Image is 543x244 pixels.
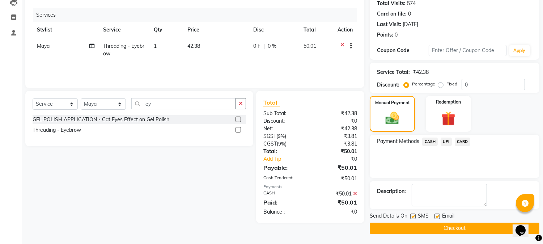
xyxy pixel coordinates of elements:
div: Services [33,8,362,22]
label: Fixed [446,81,457,87]
span: UPI [441,138,452,146]
div: Sub Total: [258,110,310,117]
div: Card on file: [377,10,407,18]
span: SMS [418,212,429,221]
input: Search or Scan [131,98,236,109]
img: _cash.svg [381,110,403,126]
div: ₹0 [319,155,363,163]
span: Email [442,212,454,221]
div: Threading - Eyebrow [33,126,81,134]
div: Description: [377,188,406,195]
div: Net: [258,125,310,132]
div: ₹50.01 [310,190,363,198]
span: Total [263,99,280,106]
div: GEL POLISH APPLICATION - Cat Eyes Effect on Gel Polish [33,116,169,123]
button: Apply [509,45,530,56]
th: Total [299,22,334,38]
div: ( ) [258,140,310,148]
label: Percentage [412,81,435,87]
span: Send Details On [370,212,407,221]
th: Price [183,22,249,38]
span: CGST [263,140,277,147]
span: CARD [455,138,470,146]
span: 0 F [253,42,260,50]
img: _gift.svg [437,110,460,127]
div: ₹42.38 [310,110,363,117]
div: 0 [408,10,411,18]
label: Redemption [436,99,461,105]
span: 42.38 [187,43,200,49]
div: ₹42.38 [413,68,429,76]
div: Paid: [258,198,310,207]
span: Threading - Eyebrow [103,43,144,57]
div: ₹50.01 [310,148,363,155]
div: Discount: [377,81,399,89]
div: CASH [258,190,310,198]
div: ₹50.01 [310,198,363,207]
div: Cash Tendered: [258,175,310,182]
button: Checkout [370,223,539,234]
iframe: chat widget [513,215,536,237]
div: ₹3.81 [310,132,363,140]
div: Balance : [258,208,310,216]
th: Stylist [33,22,99,38]
span: 0 % [268,42,276,50]
div: ₹42.38 [310,125,363,132]
div: ₹0 [310,117,363,125]
div: ₹3.81 [310,140,363,148]
div: Service Total: [377,68,410,76]
div: 0 [395,31,398,39]
span: CASH [422,138,438,146]
div: ( ) [258,132,310,140]
span: | [263,42,265,50]
a: Add Tip [258,155,319,163]
div: Payments [263,184,357,190]
span: 1 [154,43,157,49]
span: SGST [263,133,276,139]
div: ₹0 [310,208,363,216]
span: Maya [37,43,50,49]
div: ₹50.01 [310,163,363,172]
span: Payment Methods [377,138,419,145]
span: 9% [278,141,285,147]
div: [DATE] [403,21,418,28]
label: Manual Payment [375,100,410,106]
span: 9% [278,133,285,139]
span: 50.01 [304,43,316,49]
th: Action [333,22,357,38]
th: Disc [249,22,299,38]
th: Qty [149,22,183,38]
div: ₹50.01 [310,175,363,182]
div: Coupon Code [377,47,429,54]
div: Discount: [258,117,310,125]
div: Points: [377,31,393,39]
div: Payable: [258,163,310,172]
input: Enter Offer / Coupon Code [429,45,506,56]
div: Total: [258,148,310,155]
div: Last Visit: [377,21,401,28]
th: Service [99,22,149,38]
